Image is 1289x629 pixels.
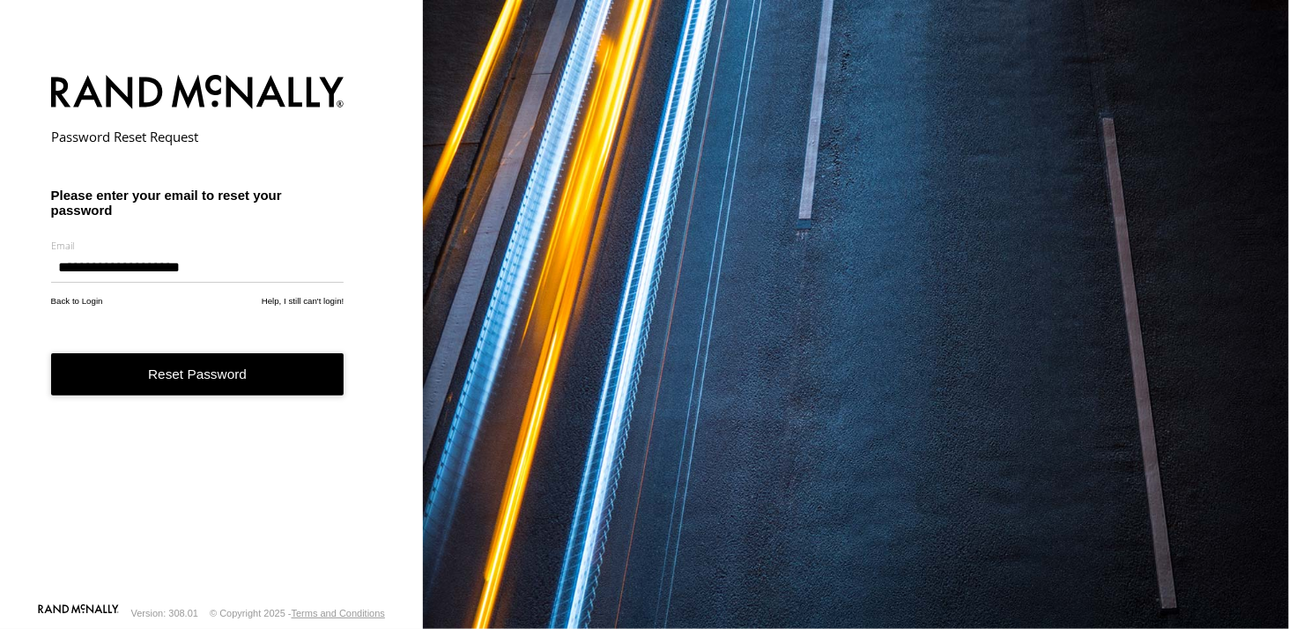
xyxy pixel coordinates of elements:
div: Version: 308.01 [131,608,198,618]
img: Rand McNally [51,71,344,116]
h3: Please enter your email to reset your password [51,188,344,218]
h2: Password Reset Request [51,128,344,145]
label: Email [51,239,344,252]
a: Help, I still can't login! [262,296,344,306]
button: Reset Password [51,353,344,396]
a: Visit our Website [38,604,119,622]
a: Terms and Conditions [292,608,385,618]
a: Back to Login [51,296,103,306]
div: © Copyright 2025 - [210,608,385,618]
